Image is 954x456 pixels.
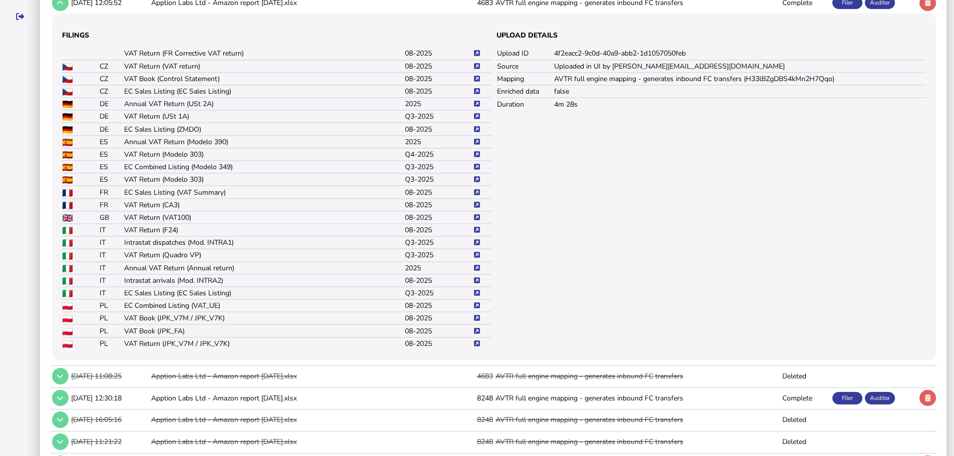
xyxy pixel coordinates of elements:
td: 08-2025 [404,123,473,135]
td: IT [99,262,124,274]
td: EC Combined Listing (VAT_UE) [124,299,404,312]
td: GB [99,211,124,224]
td: VAT Return (Modelo 303) [124,173,404,186]
img: PL flag [63,328,73,335]
td: VAT Book (JPK_V7M / JPK_V7K) [124,312,404,324]
td: 4683 [451,365,493,386]
img: CZ flag [63,63,73,71]
td: Q3-2025 [404,287,473,299]
img: GB flag [63,214,73,222]
td: PL [99,312,124,324]
td: PL [99,324,124,337]
h3: Upload details [497,31,926,40]
td: IT [99,236,124,249]
td: Apption Labs Ltd - Amazon report [DATE].xlsx [149,431,451,452]
td: IT [99,287,124,299]
td: VAT Return (Modelo 303) [124,148,404,161]
td: 08-2025 [404,312,473,324]
img: DE flag [63,101,73,108]
td: Apption Labs Ltd - Amazon report [DATE].xlsx [149,409,451,430]
td: VAT Return (VAT return) [124,60,404,73]
td: Deleted [780,409,830,430]
td: Q3-2025 [404,110,473,123]
td: AVTR full engine mapping - generates inbound FC transfers (H33lBZgDBS4kMn2H7Qqo) [554,73,926,85]
td: VAT Book (Control Statement) [124,73,404,85]
img: CZ flag [63,76,73,83]
td: EC Sales Listing (VAT Summary) [124,186,404,198]
td: VAT Return (CA3) [124,199,404,211]
img: DE flag [63,113,73,121]
td: DE [99,110,124,123]
td: ES [99,136,124,148]
button: Show/hide row detail [52,368,69,384]
td: 08-2025 [404,73,473,85]
img: CZ flag [63,88,73,96]
td: CZ [99,73,124,85]
td: Deleted [780,365,830,386]
td: Annual VAT Return (Modelo 390) [124,136,404,148]
td: VAT Return (Quadro VP) [124,249,404,261]
td: 4m 28s [554,98,926,110]
img: IT flag [63,277,73,285]
img: FR flag [63,189,73,197]
td: false [554,85,926,98]
img: ES flag [63,139,73,146]
td: VAT Book (JPK_FA) [124,324,404,337]
td: [DATE] 11:21:22 [69,431,149,452]
td: FR [99,186,124,198]
td: VAT Return (USt 1A) [124,110,404,123]
td: IT [99,224,124,236]
td: AVTR full engine mapping - generates inbound FC transfers [494,409,780,430]
td: Apption Labs Ltd - Amazon report [DATE].xlsx [149,387,451,408]
td: 08-2025 [404,324,473,337]
td: Upload ID [497,47,554,60]
td: Uploaded in UI by [PERSON_NAME][EMAIL_ADDRESS][DOMAIN_NAME] [554,60,926,73]
td: FR [99,199,124,211]
td: DE [99,98,124,110]
td: ES [99,148,124,161]
td: 08-2025 [404,47,473,60]
img: PL flag [63,302,73,310]
td: Deleted [780,431,830,452]
td: VAT Return (JPK_V7M / JPK_V7K) [124,337,404,350]
td: PL [99,337,124,350]
td: CZ [99,85,124,98]
td: Annual VAT Return (USt 2A) [124,98,404,110]
td: 08-2025 [404,60,473,73]
td: 08-2025 [404,299,473,312]
td: 8248 [451,409,493,430]
td: Apption Labs Ltd - Amazon report [DATE].xlsx [149,365,451,386]
td: 2025 [404,98,473,110]
td: ES [99,173,124,186]
td: 08-2025 [404,85,473,98]
td: AVTR full engine mapping - generates inbound FC transfers [494,431,780,452]
td: [DATE] 12:30:18 [69,387,149,408]
td: DE [99,123,124,135]
td: Duration [497,98,554,110]
td: 4f2eacc2-9c0d-40a9-abb2-1d1057050feb [554,47,926,60]
td: 08-2025 [404,186,473,198]
td: 08-2025 [404,211,473,224]
td: Complete [780,387,830,408]
td: EC Sales Listing (EC Sales Listing) [124,287,404,299]
td: Intrastat dispatches (Mod. INTRA1) [124,236,404,249]
td: 2025 [404,136,473,148]
h3: Filings [62,31,492,40]
td: 2025 [404,262,473,274]
td: EC Combined Listing (Modelo 349) [124,161,404,173]
img: IT flag [63,239,73,247]
img: DE flag [63,126,73,134]
img: ES flag [63,151,73,159]
td: 08-2025 [404,337,473,350]
td: Mapping [497,73,554,85]
td: AVTR full engine mapping - generates inbound FC transfers [494,387,780,408]
td: CZ [99,60,124,73]
img: IT flag [63,227,73,234]
td: Q4-2025 [404,148,473,161]
img: PL flag [63,315,73,322]
td: VAT Return (FR Corrective VAT return) [124,47,404,60]
td: VAT Return (VAT100) [124,211,404,224]
button: Delete upload [919,390,936,406]
td: [DATE] 11:08:25 [69,365,149,386]
td: IT [99,249,124,261]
